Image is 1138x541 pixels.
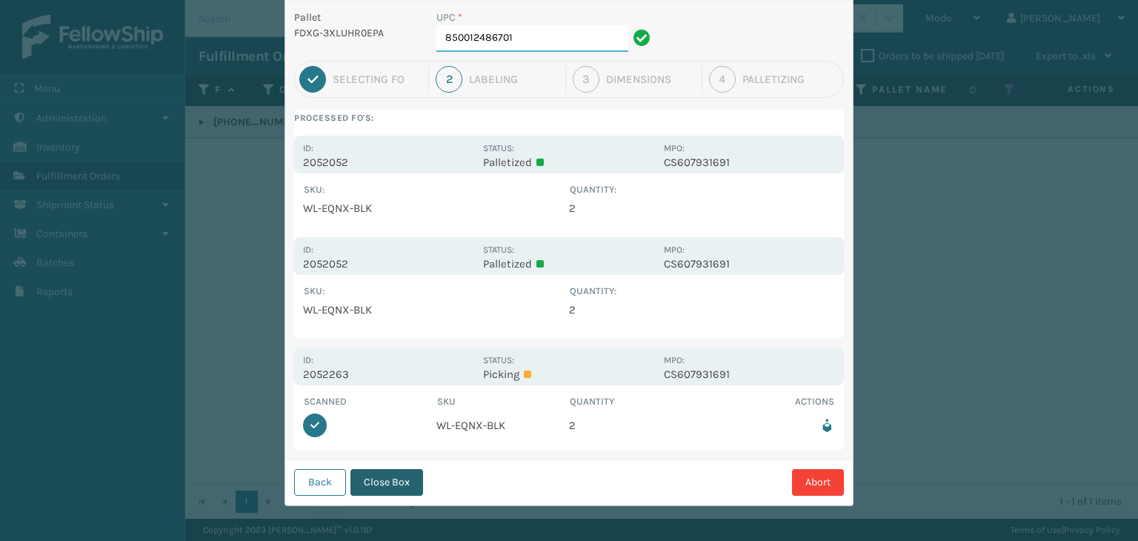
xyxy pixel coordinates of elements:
label: Id: [303,355,313,365]
th: SKU : [303,182,569,197]
div: Palletizing [742,73,839,86]
label: Status: [483,355,514,365]
label: MPO: [664,245,685,255]
p: CS607931691 [664,257,835,270]
div: Labeling [469,73,558,86]
td: WL-EQNX-BLK [303,299,569,321]
p: CS607931691 [664,368,835,381]
p: Palletized [483,257,654,270]
label: UPC [436,10,462,25]
label: MPO: [664,355,685,365]
th: Actions [702,394,836,409]
label: MPO: [664,143,685,153]
button: Abort [792,469,844,496]
label: Status: [483,245,514,255]
div: 1 [299,66,326,93]
div: 4 [709,66,736,93]
th: SKU : [303,284,569,299]
button: Back [294,469,346,496]
div: 2 [436,66,462,93]
div: Dimensions [606,73,695,86]
p: Palletized [483,156,654,169]
th: Quantity [569,394,702,409]
p: Picking [483,368,654,381]
th: Scanned [303,394,436,409]
td: 2 [569,299,835,321]
label: Processed FO's: [294,109,844,127]
th: Quantity : [569,182,835,197]
td: WL-EQNX-BLK [303,197,569,219]
p: 2052263 [303,368,474,381]
th: SKU [436,394,570,409]
p: FDXG-3XLUHR0EPA [294,25,419,41]
th: Quantity : [569,284,835,299]
td: 2 [569,409,702,442]
div: 3 [573,66,599,93]
td: Remove from box [702,409,836,442]
p: Pallet [294,10,419,25]
label: Status: [483,143,514,153]
p: 2052052 [303,156,474,169]
label: Id: [303,245,313,255]
p: 2052052 [303,257,474,270]
td: 2 [569,197,835,219]
label: Id: [303,143,313,153]
td: WL-EQNX-BLK [436,409,570,442]
button: Close Box [350,469,423,496]
p: CS607931691 [664,156,835,169]
div: Selecting FO [333,73,422,86]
